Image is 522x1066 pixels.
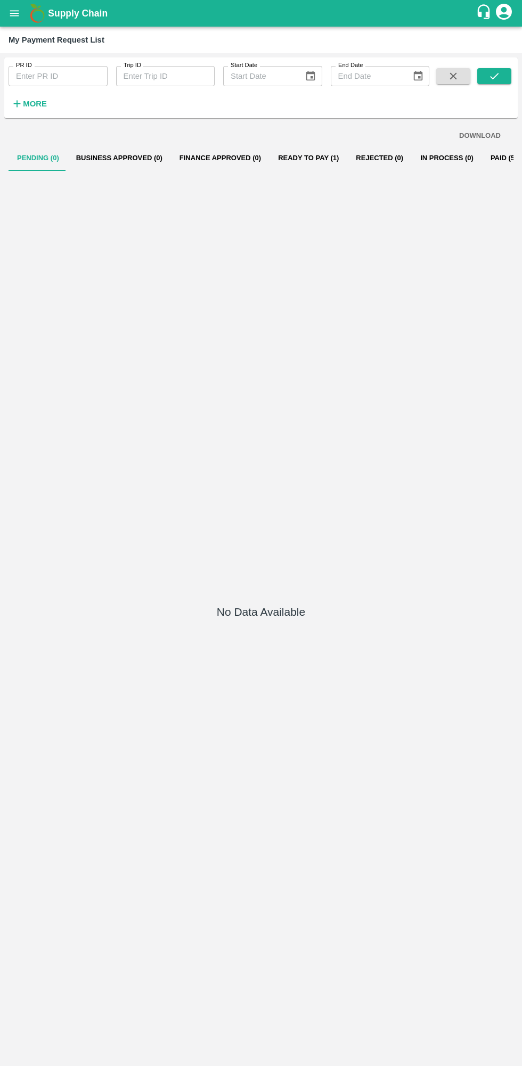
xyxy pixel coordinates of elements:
input: Enter Trip ID [116,66,215,86]
button: Rejected (0) [347,145,412,171]
label: PR ID [16,61,32,70]
div: My Payment Request List [9,33,104,47]
input: Start Date [223,66,296,86]
div: customer-support [476,4,494,23]
button: Pending (0) [9,145,68,171]
h5: No Data Available [217,605,305,619]
button: Finance Approved (0) [171,145,270,171]
a: Supply Chain [48,6,476,21]
strong: More [23,100,47,108]
button: DOWNLOAD [455,127,505,145]
b: Supply Chain [48,8,108,19]
input: Enter PR ID [9,66,108,86]
label: Trip ID [124,61,141,70]
button: open drawer [2,1,27,26]
button: More [9,95,50,113]
button: Choose date [408,66,428,86]
div: account of current user [494,2,513,24]
label: Start Date [231,61,257,70]
input: End Date [331,66,404,86]
button: Ready To Pay (1) [270,145,347,171]
label: End Date [338,61,363,70]
button: Choose date [300,66,321,86]
button: In Process (0) [412,145,482,171]
button: Business Approved (0) [68,145,171,171]
img: logo [27,3,48,24]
